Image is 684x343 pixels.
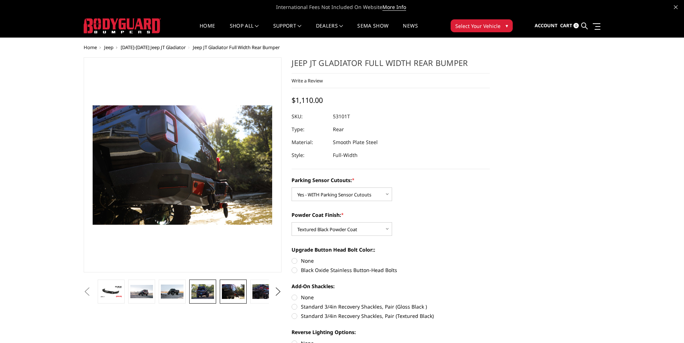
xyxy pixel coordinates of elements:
[292,57,490,73] h1: Jeep JT Gladiator Full Width Rear Bumper
[252,284,275,299] img: Jeep JT Gladiator Full Width Rear Bumper
[292,266,490,274] label: Black Oxide Stainless Button-Head Bolts
[222,284,245,299] img: Jeep JT Gladiator Full Width Rear Bumper
[292,312,490,320] label: Standard 3/4in Recovery Shackles, Pair (Textured Black)
[292,149,327,162] dt: Style:
[121,44,186,51] a: [DATE]-[DATE] Jeep JT Gladiator
[455,22,501,30] span: Select Your Vehicle
[100,285,122,298] img: Jeep JT Gladiator Full Width Rear Bumper
[292,77,323,84] a: Write a Review
[451,19,513,32] button: Select Your Vehicle
[333,110,350,123] dd: 53101T
[82,286,93,297] button: Previous
[161,285,183,298] img: Jeep JT Gladiator Full Width Rear Bumper
[333,149,358,162] dd: Full-Width
[382,4,406,11] a: More Info
[292,176,490,184] label: Parking Sensor Cutouts:
[292,282,490,290] label: Add-On Shackles:
[230,23,259,37] a: shop all
[316,23,343,37] a: Dealers
[357,23,388,37] a: SEMA Show
[560,22,572,29] span: Cart
[200,23,215,37] a: Home
[560,16,579,35] a: Cart 0
[191,284,214,299] img: Jeep JT Gladiator Full Width Rear Bumper
[292,246,490,253] label: Upgrade Button Head Bolt Color::
[130,285,153,299] img: Jeep JT Gladiator Full Width Rear Bumper
[273,23,302,37] a: Support
[84,44,97,51] a: Home
[292,294,490,301] label: None
[292,110,327,123] dt: SKU:
[84,18,161,33] img: BODYGUARD BUMPERS
[573,23,579,28] span: 0
[535,22,558,29] span: Account
[506,22,508,29] span: ▾
[104,44,113,51] a: Jeep
[292,123,327,136] dt: Type:
[292,303,490,310] label: Standard 3/4in Recovery Shackles, Pair (Gloss Black )
[273,286,283,297] button: Next
[292,95,323,105] span: $1,110.00
[333,123,344,136] dd: Rear
[292,328,490,336] label: Reverse Lighting Options:
[84,57,282,272] a: Jeep JT Gladiator Full Width Rear Bumper
[292,136,327,149] dt: Material:
[333,136,378,149] dd: Smooth Plate Steel
[292,211,490,219] label: Powder Coat Finish:
[193,44,280,51] span: Jeep JT Gladiator Full Width Rear Bumper
[292,257,490,265] label: None
[403,23,418,37] a: News
[535,16,558,35] a: Account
